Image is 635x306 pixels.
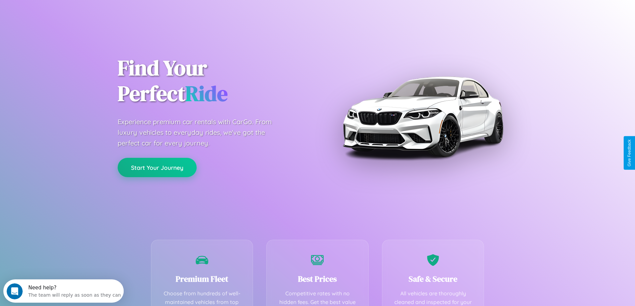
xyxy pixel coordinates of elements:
h3: Safe & Secure [392,273,474,284]
span: Ride [185,79,228,108]
h1: Find Your Perfect [118,55,308,107]
div: Give Feedback [627,140,632,166]
img: Premium BMW car rental vehicle [339,33,506,200]
p: Experience premium car rentals with CarGo. From luxury vehicles to everyday rides, we've got the ... [118,117,284,149]
button: Start Your Journey [118,158,197,177]
div: Need help? [25,6,118,11]
h3: Premium Fleet [161,273,243,284]
div: Open Intercom Messenger [3,3,124,21]
h3: Best Prices [277,273,358,284]
iframe: Intercom live chat [7,283,23,299]
div: The team will reply as soon as they can [25,11,118,18]
iframe: Intercom live chat discovery launcher [3,279,124,303]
